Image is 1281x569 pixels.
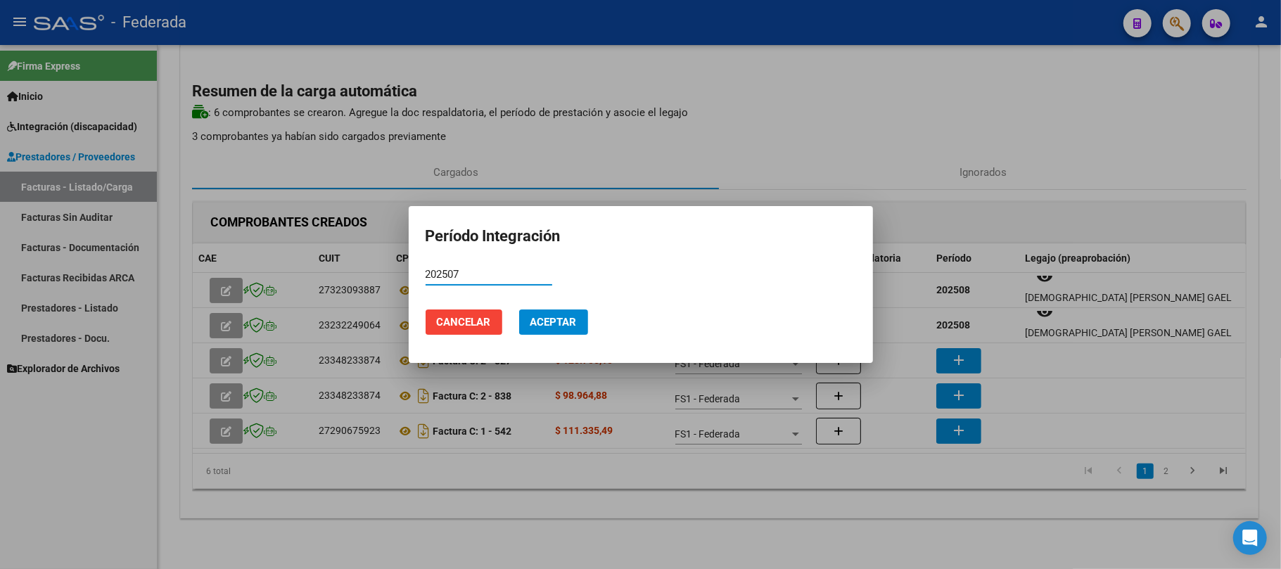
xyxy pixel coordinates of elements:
span: Aceptar [530,316,577,328]
button: Aceptar [519,309,588,335]
h2: Período Integración [426,223,856,250]
div: Open Intercom Messenger [1233,521,1267,555]
button: Cancelar [426,309,502,335]
span: Cancelar [437,316,491,328]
